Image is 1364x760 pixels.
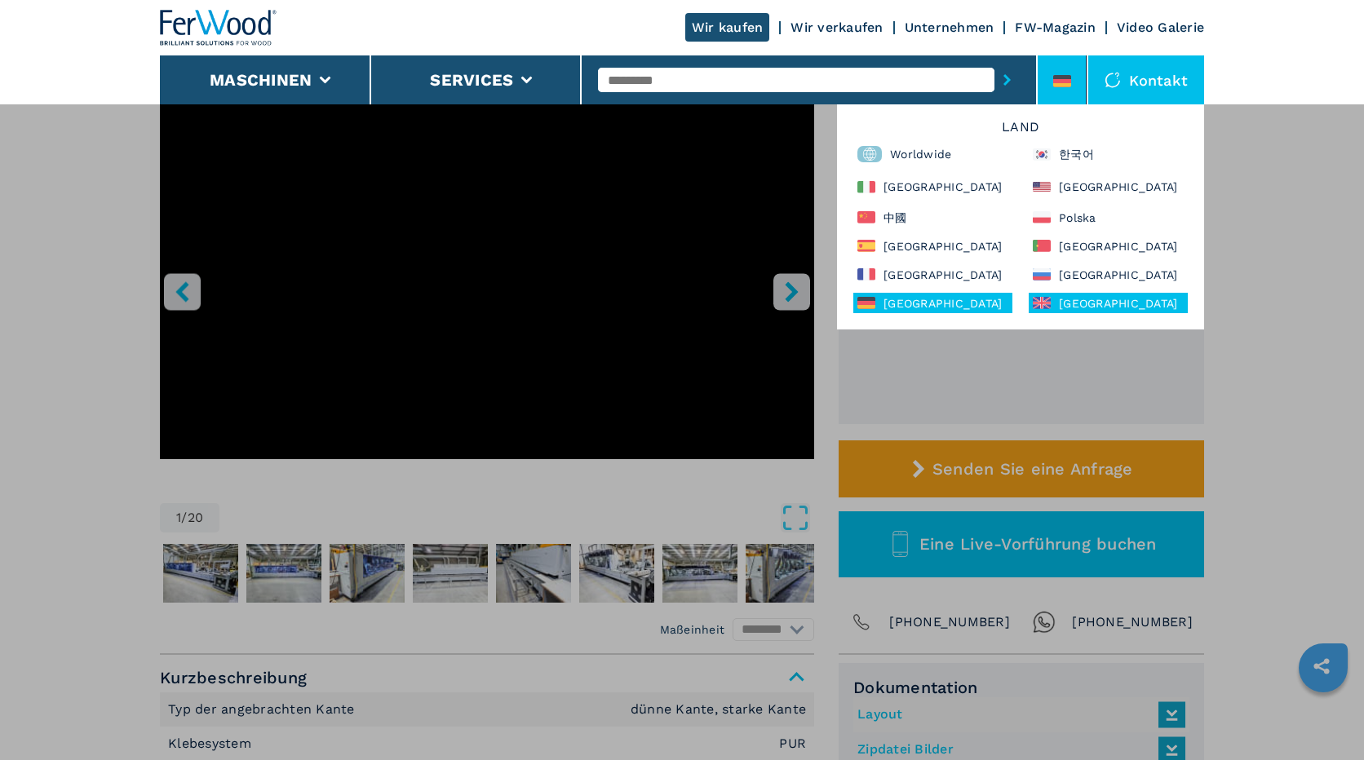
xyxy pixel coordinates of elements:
div: [GEOGRAPHIC_DATA] [853,236,1012,256]
img: Kontakt [1105,72,1121,88]
div: 中國 [853,207,1012,228]
a: Wir verkaufen [790,20,883,35]
div: [GEOGRAPHIC_DATA] [853,293,1012,313]
div: Polska [1029,207,1188,228]
div: [GEOGRAPHIC_DATA] [853,264,1012,285]
div: 한국어 [1029,142,1188,166]
div: [GEOGRAPHIC_DATA] [1029,236,1188,256]
a: Wir kaufen [685,13,770,42]
img: Ferwood [160,10,277,46]
button: Services [430,70,513,90]
a: Video Galerie [1117,20,1204,35]
div: Kontakt [1088,55,1204,104]
div: [GEOGRAPHIC_DATA] [1029,175,1188,199]
button: submit-button [994,61,1020,99]
button: Maschinen [210,70,312,90]
div: Worldwide [853,142,1012,166]
div: [GEOGRAPHIC_DATA] [853,175,1012,199]
div: [GEOGRAPHIC_DATA] [1029,264,1188,285]
div: [GEOGRAPHIC_DATA] [1029,293,1188,313]
a: Unternehmen [905,20,994,35]
h6: Land [845,121,1196,142]
a: FW-Magazin [1015,20,1096,35]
